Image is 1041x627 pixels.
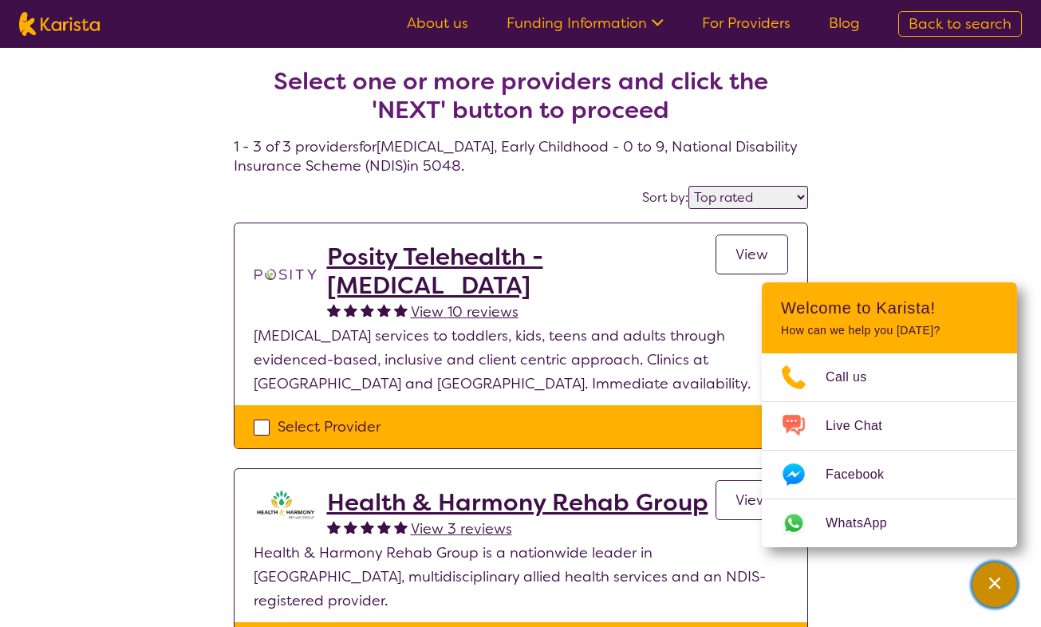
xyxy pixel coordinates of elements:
[735,491,768,510] span: View
[826,511,906,535] span: WhatsApp
[716,235,788,274] a: View
[702,14,791,33] a: For Providers
[716,480,788,520] a: View
[327,520,341,534] img: fullstar
[972,562,1017,607] button: Channel Menu
[327,303,341,317] img: fullstar
[762,499,1017,547] a: Web link opens in a new tab.
[909,14,1011,34] span: Back to search
[394,520,408,534] img: fullstar
[254,488,317,520] img: ztak9tblhgtrn1fit8ap.png
[735,245,768,264] span: View
[377,520,391,534] img: fullstar
[642,189,688,206] label: Sort by:
[762,282,1017,547] div: Channel Menu
[254,541,788,613] p: Health & Harmony Rehab Group is a nationwide leader in [GEOGRAPHIC_DATA], multidisciplinary allie...
[507,14,664,33] a: Funding Information
[781,298,998,317] h2: Welcome to Karista!
[898,11,1022,37] a: Back to search
[829,14,860,33] a: Blog
[826,463,903,487] span: Facebook
[407,14,468,33] a: About us
[411,300,519,324] a: View 10 reviews
[361,303,374,317] img: fullstar
[327,243,716,300] a: Posity Telehealth - [MEDICAL_DATA]
[826,365,886,389] span: Call us
[254,243,317,306] img: t1bslo80pcylnzwjhndq.png
[327,488,708,517] a: Health & Harmony Rehab Group
[411,517,512,541] a: View 3 reviews
[19,12,100,36] img: Karista logo
[254,324,788,396] p: [MEDICAL_DATA] services to toddlers, kids, teens and adults through evidenced-based, inclusive an...
[234,29,808,175] h4: 1 - 3 of 3 providers for [MEDICAL_DATA] , Early Childhood - 0 to 9 , National Disability Insuranc...
[411,519,512,538] span: View 3 reviews
[344,520,357,534] img: fullstar
[781,324,998,337] p: How can we help you [DATE]?
[394,303,408,317] img: fullstar
[377,303,391,317] img: fullstar
[826,414,901,438] span: Live Chat
[411,302,519,321] span: View 10 reviews
[253,67,789,124] h2: Select one or more providers and click the 'NEXT' button to proceed
[344,303,357,317] img: fullstar
[762,353,1017,547] ul: Choose channel
[361,520,374,534] img: fullstar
